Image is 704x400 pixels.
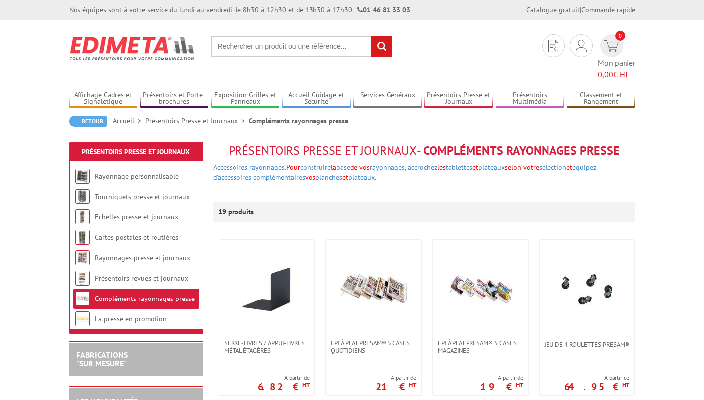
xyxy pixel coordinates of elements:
span: vos et [305,173,376,182]
a: Cartes postales et routières [95,233,178,242]
a: planches [315,173,342,182]
span: A partir de [564,374,629,382]
span: Mon panier [598,57,635,80]
a: Présentoirs Presse et Journaux [145,116,249,125]
img: devis rapide [576,40,587,52]
a: Commande rapide [581,5,635,14]
sup: HT [622,381,629,389]
sup: HT [516,381,523,389]
a: Services Généraux [353,91,422,107]
img: Jeu de 4 roulettes Presam® [552,255,622,324]
input: Rechercher un produit ou une référence... [211,36,392,57]
img: Rayonnage personnalisable [75,169,90,184]
img: Epi à plat Presam® 5 cases magazines [446,255,515,324]
a: devis rapide 0 Mon panier 0,00€ HT [598,34,635,80]
input: rechercher [371,36,392,57]
p: 19 € [480,384,523,390]
a: tablettes [446,163,472,172]
div: Nos équipes sont à votre service du lundi au vendredi de 8h30 à 12h30 et de 13h30 à 17h30 [69,5,410,15]
a: Rayonnage personnalisable [95,172,179,181]
a: Epi à plat Presam® 5 cases quotidiens [326,339,421,354]
img: Serre-livres / Appui-livres métal étagères [232,255,302,324]
sup: HT [409,381,416,389]
a: Accueil [113,116,145,125]
span: 0 [615,31,625,41]
a: Accessoires [213,163,247,172]
p: 64.95 € [564,384,629,390]
a: Serre-livres / Appui-livres métal étagères [219,339,314,354]
span: A partir de [258,374,310,382]
a: accrochez [408,163,437,172]
a: Tourniquets presse et journaux [95,192,190,201]
img: Echelles presse et journaux [75,209,90,224]
img: Rayonnages presse et journaux [75,250,90,265]
a: rayonnages, [370,163,406,172]
span: Pour la de vos les et selon votre et [286,163,596,172]
img: Epi à plat Presam® 5 cases quotidiens [339,255,408,324]
span: Jeu de 4 roulettes Presam® [545,341,629,348]
p: 21 € [376,384,416,390]
a: Echelles presse et journaux [95,212,178,221]
a: d’accessoires complémentaires [213,173,305,182]
span: A partir de [480,374,523,382]
a: La presse en promotion [95,314,167,323]
span: 0,00 [598,69,613,79]
span: Serre-livres / Appui-livres métal étagères [224,339,310,354]
img: Cartes postales et routières [75,230,90,245]
a: Exposition Grilles et Panneaux [211,91,280,107]
a: Présentoirs Presse et Journaux [82,147,190,156]
a: Présentoirs et Porte-brochures [140,91,209,107]
a: Retour [69,116,107,127]
span: € HT [598,69,635,80]
span: Présentoirs Presse et Journaux [229,143,417,158]
img: Présentoirs revues et journaux [75,271,90,286]
a: FABRICATIONS"Sur Mesure" [77,350,128,369]
a: Catalogue gratuit [526,5,580,14]
a: Rayonnages presse et journaux [95,253,190,262]
li: Compléments rayonnages presse [249,116,348,126]
a: Affichage Cadres et Signalétique [69,91,138,107]
sup: HT [302,381,310,389]
img: La presse en promotion [75,311,90,326]
a: Présentoirs Multimédia [496,91,564,107]
h1: - Compléments rayonnages presse [213,144,635,157]
a: construire [300,163,331,172]
strong: 01 46 81 33 03 [357,5,410,14]
a: Jeu de 4 roulettes Presam® [540,341,634,348]
img: devis rapide [548,40,558,52]
span: Epi à plat Presam® 5 cases quotidiens [331,339,416,354]
a: Compléments rayonnages presse [95,294,195,303]
a: sélection [539,163,566,172]
img: Edimeta [69,30,196,67]
img: devis rapide [604,40,619,52]
p: 19 produits [218,202,255,222]
p: 6.82 € [258,384,310,390]
a: Présentoirs revues et journaux [95,274,188,283]
a: Epi à plat Presam® 5 cases magazines [433,339,528,354]
div: | [526,5,635,15]
a: plateaux. [348,173,376,182]
span: Epi à plat Presam® 5 cases magazines [438,339,523,354]
a: équipez [572,163,596,172]
a: rayonnages. [249,163,286,172]
img: Tourniquets presse et journaux [75,189,90,204]
span: A partir de [376,374,416,382]
a: plateaux [478,163,505,172]
img: Compléments rayonnages presse [75,291,90,306]
a: Classement et Rangement [567,91,635,107]
a: base [336,163,350,172]
a: Accueil Guidage et Sécurité [282,91,351,107]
